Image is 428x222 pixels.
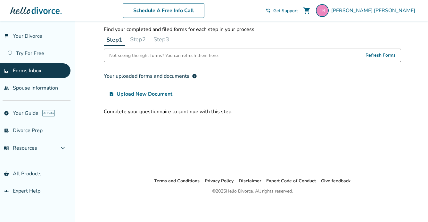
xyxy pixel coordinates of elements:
button: Step3 [151,33,172,46]
div: Complete your questionnaire to continue with this step. [104,108,401,115]
div: Your uploaded forms and documents [104,72,197,80]
span: shopping_basket [4,171,9,176]
span: phone_in_talk [266,8,271,13]
div: Not seeing the right forms? You can refresh them here. [109,49,218,62]
span: Get Support [273,8,298,14]
span: Forms Inbox [13,67,41,74]
span: explore [4,111,9,116]
a: Privacy Policy [205,178,234,184]
li: Give feedback [321,177,351,185]
span: AI beta [42,110,55,116]
a: Terms and Conditions [154,178,200,184]
span: groups [4,188,9,194]
span: info [192,74,197,79]
span: flag_2 [4,34,9,39]
div: © 2025 Hello Divorce. All rights reserved. [212,187,293,195]
span: inbox [4,68,9,73]
span: list_alt_check [4,128,9,133]
span: people [4,85,9,91]
span: Refresh Forms [366,49,396,62]
p: Find your completed and filed forms for each step in your process. [104,26,401,33]
a: Schedule A Free Info Call [123,3,204,18]
button: Step2 [128,33,148,46]
a: phone_in_talkGet Support [266,8,298,14]
span: Upload New Document [117,90,172,98]
iframe: Chat Widget [396,191,428,222]
button: Step1 [104,33,125,46]
a: Expert Code of Conduct [266,178,316,184]
span: upload_file [109,91,114,97]
img: tomromaniw@gmail.com [316,4,329,17]
span: [PERSON_NAME] [PERSON_NAME] [331,7,418,14]
span: menu_book [4,146,9,151]
span: Resources [4,145,37,152]
span: expand_more [59,144,67,152]
span: shopping_cart [303,7,311,14]
li: Disclaimer [239,177,261,185]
